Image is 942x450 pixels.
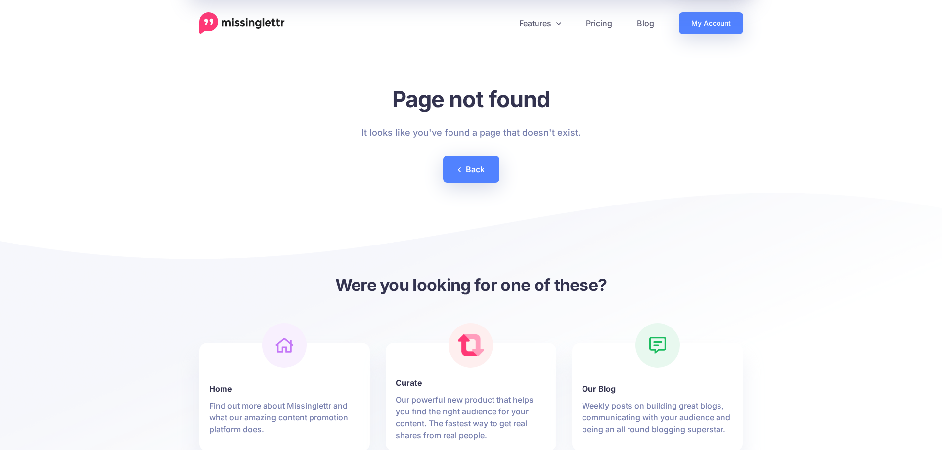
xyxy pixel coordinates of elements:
a: Curate Our powerful new product that helps you find the right audience for your content. The fast... [396,365,546,441]
a: Features [507,12,574,34]
a: Back [443,156,499,183]
p: Our powerful new product that helps you find the right audience for your content. The fastest way... [396,394,546,441]
p: Find out more about Missinglettr and what our amazing content promotion platform does. [209,400,360,435]
h3: Were you looking for one of these? [199,274,743,296]
b: Our Blog [582,383,733,395]
b: Curate [396,377,546,389]
p: It looks like you've found a page that doesn't exist. [361,125,581,141]
p: Weekly posts on building great blogs, communicating with your audience and being an all round blo... [582,400,733,435]
a: Pricing [574,12,625,34]
h1: Page not found [361,85,581,113]
a: Home Find out more about Missinglettr and what our amazing content promotion platform does. [209,371,360,435]
img: curate.png [458,334,485,356]
a: Our Blog Weekly posts on building great blogs, communicating with your audience and being an all ... [582,371,733,435]
a: Blog [625,12,667,34]
b: Home [209,383,360,395]
a: My Account [679,12,743,34]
